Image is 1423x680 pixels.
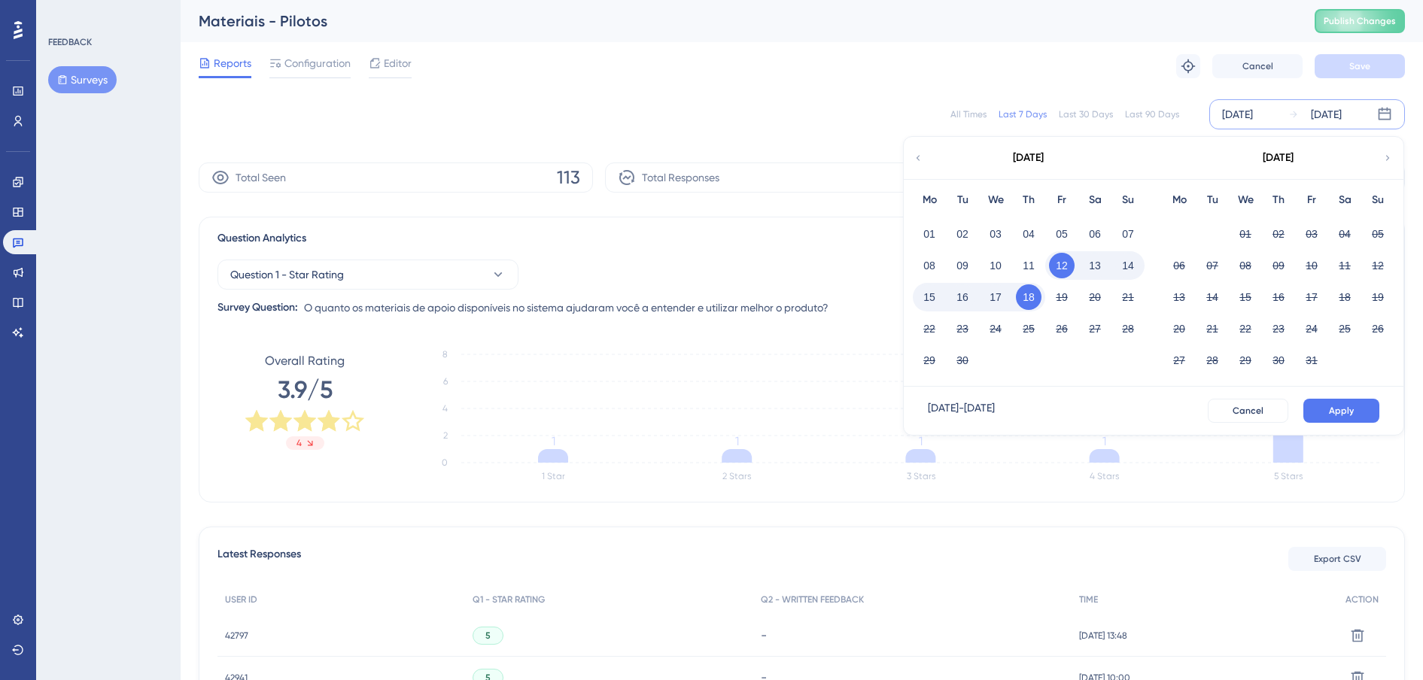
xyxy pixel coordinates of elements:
[917,284,942,310] button: 15
[1082,284,1108,310] button: 20
[1208,399,1288,423] button: Cancel
[1274,471,1303,481] text: 5 Stars
[1315,9,1405,33] button: Publish Changes
[1263,149,1294,167] div: [DATE]
[642,168,719,187] span: Total Responses
[1233,284,1258,310] button: 15
[1365,284,1391,310] button: 19
[1078,191,1111,209] div: Sa
[1222,105,1253,123] div: [DATE]
[983,284,1008,310] button: 17
[1102,434,1106,448] tspan: 1
[735,434,739,448] tspan: 1
[917,316,942,342] button: 22
[1229,191,1262,209] div: We
[217,545,301,572] span: Latest Responses
[1299,284,1324,310] button: 17
[946,191,979,209] div: Tu
[1012,191,1045,209] div: Th
[1200,316,1225,342] button: 21
[1016,284,1041,310] button: 18
[1266,221,1291,247] button: 02
[1365,316,1391,342] button: 26
[473,593,545,606] span: Q1 - STAR RATING
[442,349,448,360] tspan: 8
[722,471,751,481] text: 2 Stars
[1016,316,1041,342] button: 25
[1082,221,1108,247] button: 06
[1082,253,1108,278] button: 13
[1166,348,1192,373] button: 27
[1115,221,1141,247] button: 07
[1288,547,1386,571] button: Export CSV
[983,221,1008,247] button: 03
[1299,253,1324,278] button: 10
[761,628,1064,642] div: -
[1200,348,1225,373] button: 28
[1045,191,1078,209] div: Fr
[542,471,565,481] text: 1 Star
[1166,284,1192,310] button: 13
[217,229,306,247] span: Question Analytics
[1328,191,1361,209] div: Sa
[485,630,491,642] span: 5
[919,434,923,448] tspan: 1
[284,54,351,72] span: Configuration
[442,457,448,468] tspan: 0
[999,108,1047,120] div: Last 7 Days
[1332,284,1358,310] button: 18
[1115,316,1141,342] button: 28
[443,430,448,441] tspan: 2
[1200,284,1225,310] button: 14
[1329,405,1354,417] span: Apply
[1266,316,1291,342] button: 23
[1016,221,1041,247] button: 04
[1332,316,1358,342] button: 25
[1059,108,1113,120] div: Last 30 Days
[1049,221,1075,247] button: 05
[230,266,344,284] span: Question 1 - Star Rating
[1295,191,1328,209] div: Fr
[1332,253,1358,278] button: 11
[917,221,942,247] button: 01
[1166,253,1192,278] button: 06
[1111,191,1145,209] div: Su
[1266,284,1291,310] button: 16
[928,399,995,423] div: [DATE] - [DATE]
[950,221,975,247] button: 02
[1365,221,1391,247] button: 05
[917,253,942,278] button: 08
[1314,553,1361,565] span: Export CSV
[1311,105,1342,123] div: [DATE]
[214,54,251,72] span: Reports
[48,36,92,48] div: FEEDBACK
[1125,108,1179,120] div: Last 90 Days
[552,434,555,448] tspan: 1
[265,352,345,370] span: Overall Rating
[1013,149,1044,167] div: [DATE]
[983,253,1008,278] button: 10
[1196,191,1229,209] div: Tu
[1163,191,1196,209] div: Mo
[443,376,448,387] tspan: 6
[1079,630,1127,642] span: [DATE] 13:48
[1242,60,1273,72] span: Cancel
[296,437,302,449] span: 4
[1166,316,1192,342] button: 20
[557,165,580,190] span: 113
[761,593,864,606] span: Q2 - WRITTEN FEEDBACK
[983,316,1008,342] button: 24
[950,253,975,278] button: 09
[1299,316,1324,342] button: 24
[1090,471,1119,481] text: 4 Stars
[1365,253,1391,278] button: 12
[442,403,448,414] tspan: 4
[217,260,518,290] button: Question 1 - Star Rating
[48,66,117,93] button: Surveys
[1049,253,1075,278] button: 12
[1233,221,1258,247] button: 01
[979,191,1012,209] div: We
[225,630,248,642] span: 42797
[950,316,975,342] button: 23
[950,108,987,120] div: All Times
